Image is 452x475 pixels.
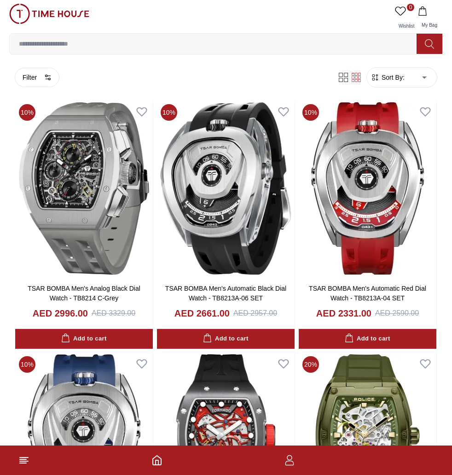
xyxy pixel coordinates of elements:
a: Home [151,455,162,466]
a: TSAR BOMBA Men's Automatic Red Dial Watch - TB8213A-04 SET [309,285,426,302]
h4: AED 2331.00 [316,307,371,320]
div: AED 2590.00 [375,308,419,319]
button: My Bag [416,4,443,33]
div: AED 3329.00 [92,308,135,319]
button: Sort By: [371,73,405,82]
div: Add to cart [61,334,106,344]
span: 10 % [19,356,35,373]
a: 0Wishlist [393,4,416,33]
h4: AED 2996.00 [33,307,88,320]
span: Sort By: [380,73,405,82]
span: 10 % [19,104,35,121]
img: TSAR BOMBA Men's Automatic Red Dial Watch - TB8213A-04 SET [299,100,436,276]
button: Add to cart [15,329,153,349]
span: 10 % [161,104,177,121]
button: Filter [15,68,59,87]
div: Add to cart [203,334,248,344]
div: AED 2957.00 [233,308,277,319]
button: Add to cart [299,329,436,349]
h4: AED 2661.00 [174,307,230,320]
img: TSAR BOMBA Men's Automatic Black Dial Watch - TB8213A-06 SET [157,100,295,276]
div: Add to cart [345,334,390,344]
span: 0 [407,4,414,11]
img: TSAR BOMBA Men's Analog Black Dial Watch - TB8214 C-Grey [15,100,153,276]
span: 20 % [302,356,319,373]
img: ... [9,4,89,24]
button: Add to cart [157,329,295,349]
span: 10 % [302,104,319,121]
span: Wishlist [395,23,418,29]
span: My Bag [418,23,441,28]
a: TSAR BOMBA Men's Analog Black Dial Watch - TB8214 C-Grey [28,285,140,302]
a: TSAR BOMBA Men's Automatic Black Dial Watch - TB8213A-06 SET [165,285,286,302]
